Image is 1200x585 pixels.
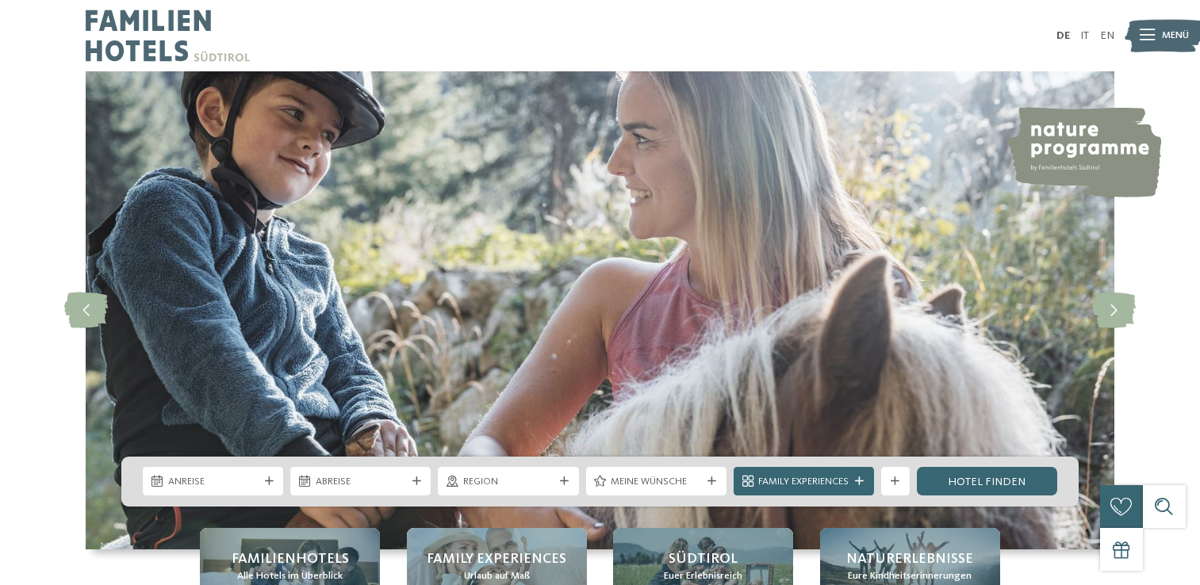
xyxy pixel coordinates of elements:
a: Hotel finden [917,467,1057,495]
span: Eure Kindheitserinnerungen [848,569,972,583]
span: Abreise [316,475,406,489]
span: Urlaub auf Maß [464,569,530,583]
a: IT [1080,30,1089,41]
span: Region [463,475,554,489]
span: Meine Wünsche [611,475,701,489]
span: Euer Erlebnisreich [664,569,742,583]
span: Alle Hotels im Überblick [237,569,343,583]
span: Family Experiences [758,475,849,489]
span: Südtirol [669,549,738,569]
span: Family Experiences [427,549,566,569]
span: Familienhotels [232,549,349,569]
img: Familienhotels Südtirol: The happy family places [86,71,1114,549]
a: EN [1100,30,1114,41]
span: Naturerlebnisse [846,549,973,569]
a: DE [1056,30,1070,41]
img: nature programme by Familienhotels Südtirol [1004,107,1161,197]
span: Anreise [168,475,259,489]
span: Menü [1162,29,1189,43]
